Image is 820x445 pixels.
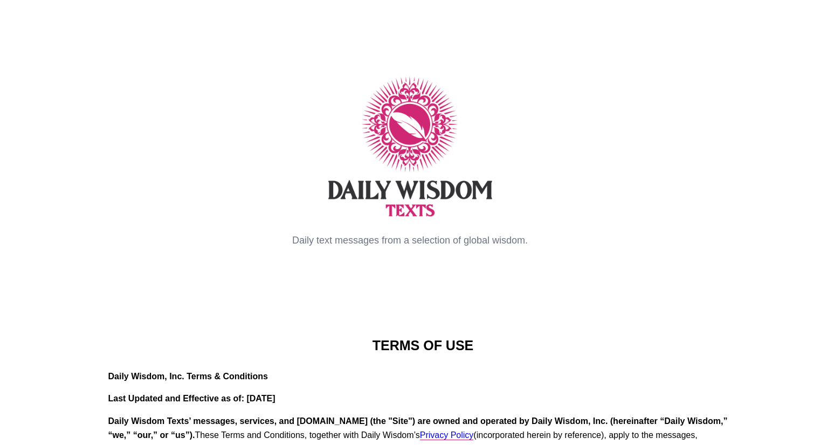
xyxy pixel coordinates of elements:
img: DAILY WISDOM TEXTS [82,33,738,260]
strong: Daily Wisdom Texts’ messages, services, and [DOMAIN_NAME] (the "Site") are owned and operated by ... [108,416,728,440]
p: Daily text messages from a selection of global wisdom. [82,233,738,248]
h1: TERMS OF USE [108,335,738,370]
h2: Daily Wisdom, Inc. Terms & Conditions [108,370,738,392]
a: Privacy Policy [420,430,474,440]
h2: Last Updated and Effective as of: [DATE] [108,392,738,414]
